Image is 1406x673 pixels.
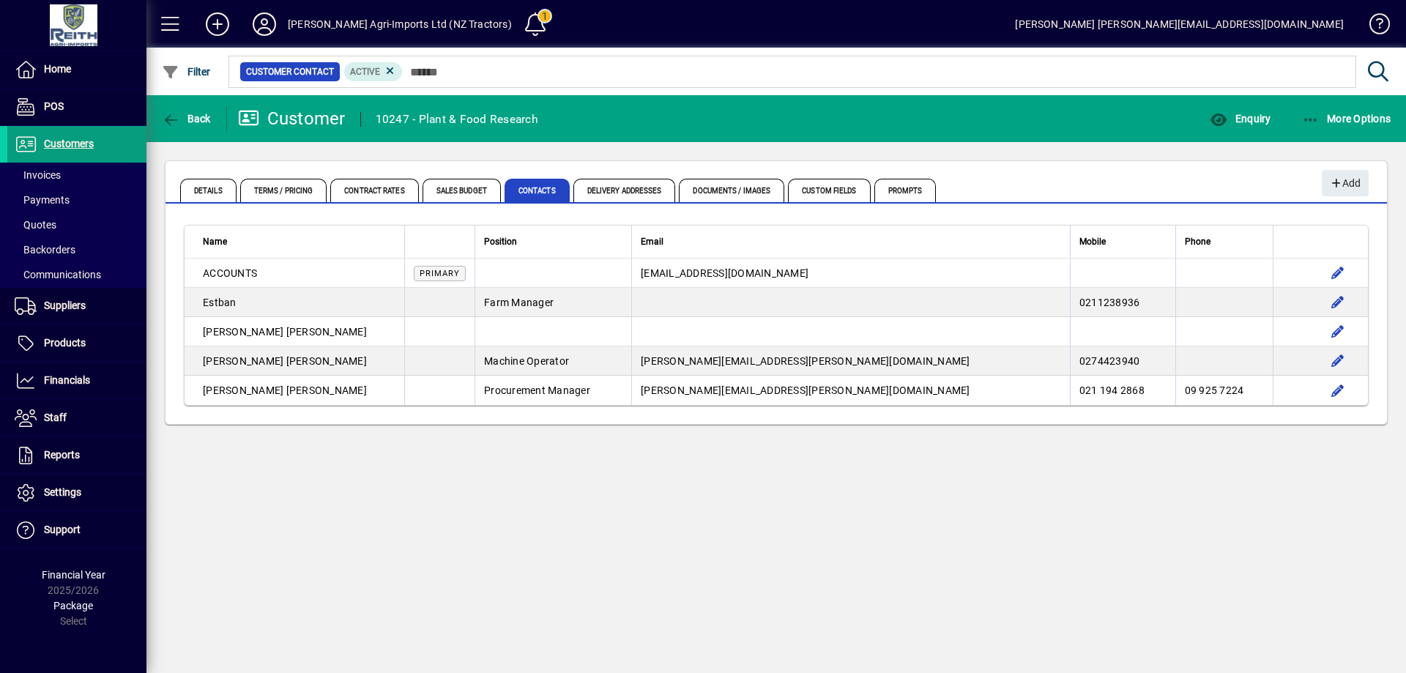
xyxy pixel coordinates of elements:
span: Contract Rates [330,179,418,202]
span: More Options [1302,113,1391,124]
a: POS [7,89,146,125]
a: Quotes [7,212,146,237]
span: [PERSON_NAME] [286,355,367,367]
div: [PERSON_NAME] Agri-Imports Ltd (NZ Tractors) [288,12,512,36]
a: Reports [7,437,146,474]
span: [PERSON_NAME][EMAIL_ADDRESS][PERSON_NAME][DOMAIN_NAME] [641,355,970,367]
a: Home [7,51,146,88]
div: Customer [238,107,346,130]
button: Edit [1326,261,1350,285]
a: Settings [7,475,146,511]
span: [PERSON_NAME] [203,384,283,396]
span: 021 194 2868 [1079,384,1145,396]
td: Machine Operator [475,346,631,376]
span: POS [44,100,64,112]
a: Financials [7,362,146,399]
a: Support [7,512,146,549]
span: Delivery Addresses [573,179,676,202]
button: Add [1322,170,1369,196]
span: Active [350,67,380,77]
span: Add [1329,171,1361,196]
span: Back [162,113,211,124]
span: Package [53,600,93,611]
span: Support [44,524,81,535]
button: Profile [241,11,288,37]
a: Communications [7,262,146,287]
span: Enquiry [1210,113,1271,124]
td: Procurement Manager [475,376,631,405]
span: Sales Budget [423,179,501,202]
span: Estban [203,297,237,308]
a: Payments [7,187,146,212]
button: Back [158,105,215,132]
span: Settings [44,486,81,498]
div: Position [484,234,622,250]
span: 0211238936 [1079,297,1140,308]
span: [EMAIL_ADDRESS][DOMAIN_NAME] [641,267,808,279]
span: [PERSON_NAME] [286,326,367,338]
span: Invoices [15,169,61,181]
span: Custom Fields [788,179,870,202]
div: Email [641,234,1061,250]
span: Terms / Pricing [240,179,327,202]
span: Email [641,234,663,250]
span: Products [44,337,86,349]
span: Details [180,179,237,202]
span: [PERSON_NAME][EMAIL_ADDRESS][PERSON_NAME][DOMAIN_NAME] [641,384,970,396]
span: Communications [15,269,101,280]
span: [PERSON_NAME] [286,384,367,396]
span: Mobile [1079,234,1106,250]
a: Products [7,325,146,362]
mat-chip: Activation Status: Active [344,62,403,81]
span: Home [44,63,71,75]
a: Staff [7,400,146,436]
span: ACCOUNTS [203,267,257,279]
a: Knowledge Base [1358,3,1388,51]
span: Documents / Images [679,179,784,202]
span: Phone [1185,234,1210,250]
button: Edit [1326,349,1350,373]
span: Customers [44,138,94,149]
button: Enquiry [1206,105,1274,132]
span: [PERSON_NAME] [203,326,283,338]
a: Suppliers [7,288,146,324]
span: Staff [44,412,67,423]
span: Contacts [505,179,570,202]
a: Backorders [7,237,146,262]
span: 0274423940 [1079,355,1140,367]
button: Edit [1326,291,1350,314]
span: Financial Year [42,569,105,581]
button: More Options [1298,105,1395,132]
td: Farm Manager [475,288,631,317]
a: Invoices [7,163,146,187]
span: Reports [44,449,80,461]
button: Filter [158,59,215,85]
span: Customer Contact [246,64,334,79]
span: [PERSON_NAME] [203,355,283,367]
div: [PERSON_NAME] [PERSON_NAME][EMAIL_ADDRESS][DOMAIN_NAME] [1015,12,1344,36]
button: Add [194,11,241,37]
span: Backorders [15,244,75,256]
span: Name [203,234,227,250]
app-page-header-button: Back [146,105,227,132]
div: Name [203,234,395,250]
span: Payments [15,194,70,206]
button: Edit [1326,379,1350,402]
span: Prompts [874,179,937,202]
span: Financials [44,374,90,386]
div: Phone [1185,234,1264,250]
div: 10247 - Plant & Food Research [376,108,538,131]
div: Mobile [1079,234,1167,250]
span: Filter [162,66,211,78]
span: Suppliers [44,300,86,311]
span: Primary [420,269,460,278]
span: 09 925 7224 [1185,384,1244,396]
button: Edit [1326,320,1350,343]
span: Quotes [15,219,56,231]
span: Position [484,234,517,250]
